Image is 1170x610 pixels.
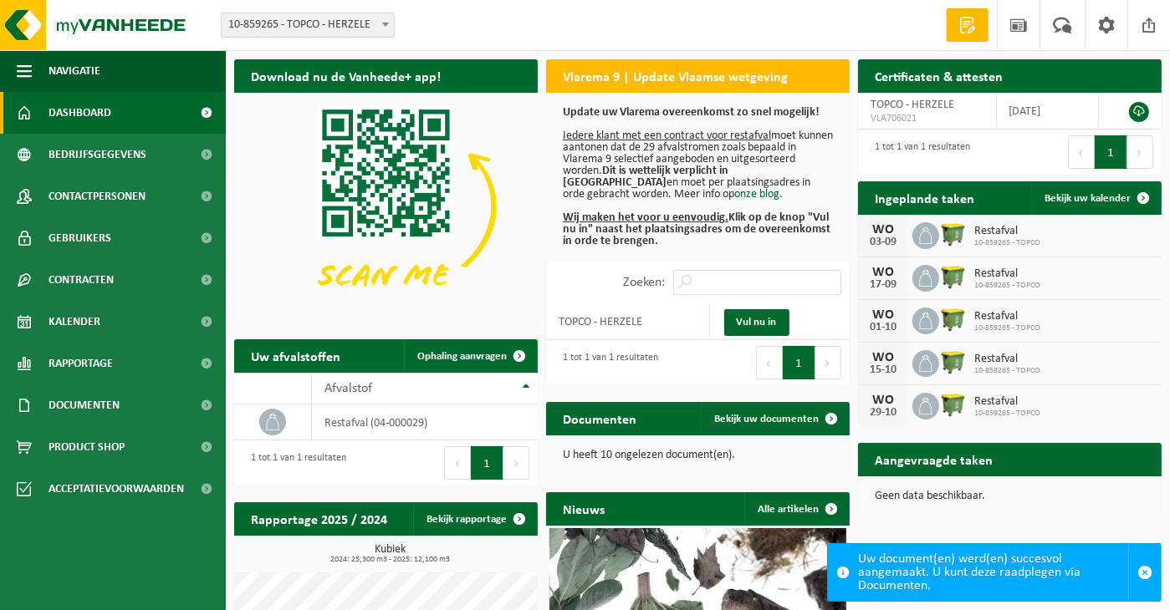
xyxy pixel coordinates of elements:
[444,446,471,480] button: Previous
[49,426,125,468] span: Product Shop
[858,544,1128,601] div: Uw document(en) werd(en) succesvol aangemaakt. U kunt deze raadplegen via Documenten.
[974,353,1040,366] span: Restafval
[1031,181,1160,215] a: Bekijk uw kalender
[866,364,900,376] div: 15-10
[974,267,1040,281] span: Restafval
[49,343,113,384] span: Rapportage
[866,351,900,364] div: WO
[1068,135,1095,169] button: Previous
[939,305,968,333] img: WB-1100-HPE-GN-50
[744,492,848,526] a: Alle artikelen
[974,395,1040,409] span: Restafval
[939,262,968,291] img: WB-1100-HPE-GN-50
[471,446,503,480] button: 1
[939,348,968,376] img: WB-1100-HPE-GN-50
[858,59,1019,92] h2: Certificaten & attesten
[546,492,621,525] h2: Nieuws
[1045,193,1131,204] span: Bekijk uw kalender
[974,323,1040,333] span: 10-859265 - TOPCO
[871,99,954,111] span: TOPCO - HERZELE
[234,502,404,535] h2: Rapportage 2025 / 2024
[243,556,538,564] span: 2024: 25,300 m3 - 2025: 12,100 m3
[783,346,815,379] button: 1
[714,414,819,424] span: Bekijk uw documenten
[234,93,538,320] img: Download de VHEPlus App
[974,281,1040,291] span: 10-859265 - TOPCO
[866,266,900,279] div: WO
[974,366,1040,376] span: 10-859265 - TOPCO
[221,13,395,38] span: 10-859265 - TOPCO - HERZELE
[858,181,991,214] h2: Ingeplande taken
[49,468,184,510] span: Acceptatievoorwaarden
[234,59,457,92] h2: Download nu de Vanheede+ app!
[222,13,394,37] span: 10-859265 - TOPCO - HERZELE
[546,303,710,340] td: TOPCO - HERZELE
[49,50,100,92] span: Navigatie
[974,225,1040,238] span: Restafval
[563,165,728,189] b: Dit is wettelijk verplicht in [GEOGRAPHIC_DATA]
[1095,135,1127,169] button: 1
[871,112,984,125] span: VLA706021
[417,351,507,362] span: Ophaling aanvragen
[563,107,833,247] p: moet kunnen aantonen dat de 29 afvalstromen zoals bepaald in Vlarema 9 selectief aangeboden en ui...
[866,322,900,333] div: 01-10
[546,402,653,435] h2: Documenten
[563,106,820,119] b: Update uw Vlarema overeenkomst zo snel mogelijk!
[997,93,1099,130] td: [DATE]
[563,450,833,461] p: U heeft 10 ongelezen document(en).
[875,491,1145,502] p: Geen data beschikbaar.
[49,259,114,301] span: Contracten
[563,130,771,142] u: Iedere klant met een contract voor restafval
[866,134,970,170] div: 1 tot 1 van 1 resultaten
[554,344,658,381] div: 1 tot 1 van 1 resultaten
[701,402,848,435] a: Bekijk uw documenten
[243,445,346,481] div: 1 tot 1 van 1 resultaten
[866,308,900,322] div: WO
[756,346,783,379] button: Previous
[234,339,357,372] h2: Uw afvalstoffen
[413,502,536,536] a: Bekijk rapportage
[563,211,728,224] u: Wij maken het voor u eenvoudig.
[49,301,100,343] span: Kalender
[49,175,146,217] span: Contactpersonen
[503,446,529,480] button: Next
[939,390,968,419] img: WB-1100-HPE-GN-50
[939,220,968,248] img: WB-1100-HPE-GN-50
[546,59,805,92] h2: Vlarema 9 | Update Vlaamse wetgeving
[866,223,900,236] div: WO
[866,236,900,248] div: 03-09
[49,92,111,134] span: Dashboard
[49,217,111,259] span: Gebruikers
[866,394,900,407] div: WO
[974,310,1040,323] span: Restafval
[724,309,789,336] a: Vul nu in
[815,346,841,379] button: Next
[563,211,830,247] b: Klik op de knop "Vul nu in" naast het plaatsingsadres om de overeenkomst in orde te brengen.
[974,409,1040,419] span: 10-859265 - TOPCO
[243,544,538,564] h3: Kubiek
[866,407,900,419] div: 29-10
[734,188,783,201] a: onze blog.
[312,404,538,440] td: restafval (04-000029)
[623,277,665,290] label: Zoeken:
[866,279,900,291] div: 17-09
[858,443,1009,475] h2: Aangevraagde taken
[324,382,372,395] span: Afvalstof
[1127,135,1153,169] button: Next
[49,134,146,175] span: Bedrijfsgegevens
[49,384,120,426] span: Documenten
[404,339,536,373] a: Ophaling aanvragen
[974,238,1040,248] span: 10-859265 - TOPCO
